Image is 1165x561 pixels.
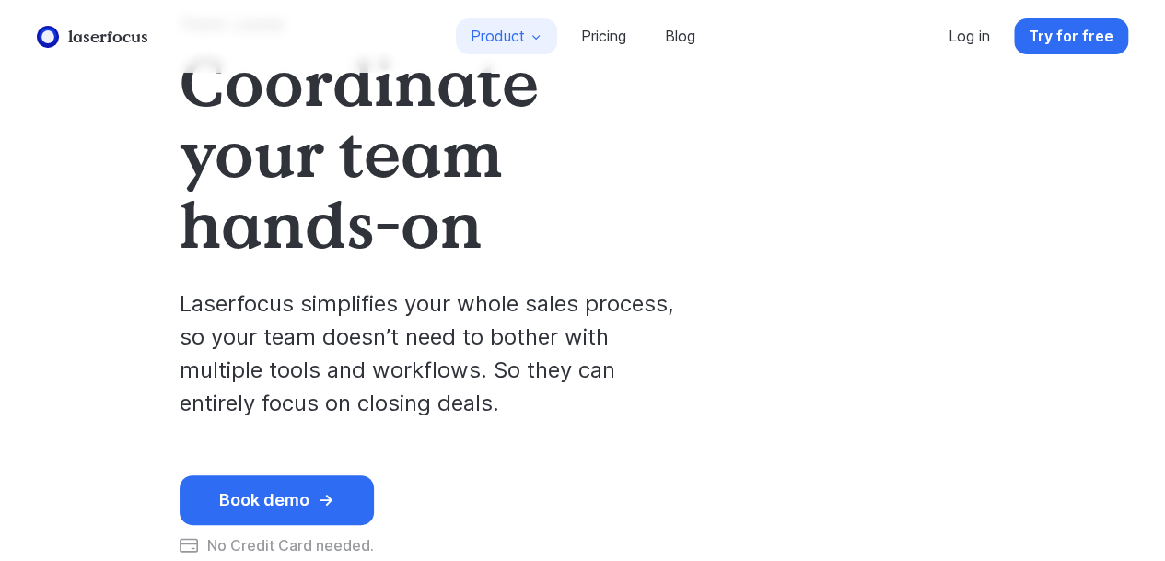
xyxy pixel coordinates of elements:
[180,260,693,420] p: Laserfocus simplifies your whole sales process, so your team doesn’t need to bother with multiple...
[219,490,309,510] div: Book demo
[319,490,351,510] div: →
[934,18,1005,54] a: Log in
[180,525,374,555] div: No Credit Card needed.
[456,18,557,54] button: Product
[32,21,153,53] a: laserfocus
[1014,18,1128,54] a: Try for free
[180,475,374,525] button: Book demo
[650,18,710,54] a: Blog
[180,47,642,260] h1: Coordinate your team hands-on
[566,18,641,54] a: Pricing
